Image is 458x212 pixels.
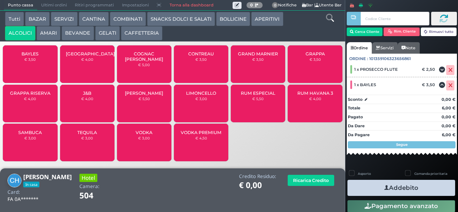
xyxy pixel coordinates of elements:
span: RUM ESPECIAL [241,90,275,96]
strong: Da Pagare [348,132,370,137]
h3: Hotel [79,174,97,182]
button: SERVIZI [51,12,77,26]
h1: € 0,00 [239,181,276,190]
button: BOLLICINE [216,12,250,26]
strong: Pagato [348,114,363,119]
button: Ricarica Credito [288,175,334,186]
a: Servizi [372,42,398,54]
b: 0 [250,3,253,8]
button: Rim. Cliente [384,28,420,36]
button: CANTINA [79,12,109,26]
span: Ordine : [349,56,368,62]
span: 0 [272,2,278,9]
button: Rimuovi tutto [421,28,457,36]
small: € 5,50 [252,97,264,101]
small: € 3,00 [138,136,150,140]
label: Comanda prioritaria [414,171,447,176]
small: € 3,00 [195,97,207,101]
span: 101359106323656861 [369,56,411,62]
span: 1 x BAYLES [354,82,376,87]
small: € 4,00 [24,97,36,101]
h4: Credito Residuo: [239,174,276,179]
span: LIMONCELLO [186,90,216,96]
button: Cerca Cliente [347,28,383,36]
button: GELATI [95,26,120,40]
span: 1 x PROSECCO FLUTE [354,67,398,72]
button: ALCOLICI [5,26,35,40]
strong: 0,00 € [442,97,455,102]
div: € 2,50 [421,67,439,72]
button: AMARI [36,26,60,40]
small: € 4,00 [81,97,93,101]
b: [PERSON_NAME] [23,173,72,181]
button: Tutti [5,12,24,26]
span: VODKA PREMIUM [181,130,221,135]
strong: Totale [348,105,360,110]
span: [GEOGRAPHIC_DATA] [66,51,115,56]
strong: Sconto [348,97,362,103]
span: RUM HAVANA 3 [297,90,333,96]
small: € 3,00 [24,136,36,140]
a: Ordine [347,42,372,54]
span: GRAPPA [306,51,325,56]
span: Impostazioni [118,0,153,10]
button: BAZAR [25,12,50,26]
a: Torna alla dashboard [165,0,217,10]
strong: 0,00 € [442,123,455,128]
span: J&B [83,90,91,96]
div: € 3,50 [421,82,439,87]
span: BAYLES [21,51,39,56]
strong: 6,00 € [442,132,455,137]
small: € 3,50 [24,57,36,61]
small: € 5,00 [138,63,150,67]
span: Ritiri programmati [71,0,118,10]
small: € 3,50 [252,57,264,61]
button: Addebito [347,180,455,196]
button: CAFFETTERIA [121,26,162,40]
h1: 504 [79,191,113,200]
span: COGNAC [PERSON_NAME] [123,51,166,62]
small: € 3,50 [195,57,207,61]
strong: 0,00 € [442,114,455,119]
span: GRAPPA RISERVA [10,90,50,96]
button: APERITIVI [251,12,283,26]
small: € 4,50 [195,136,207,140]
span: Ultimi ordini [37,0,71,10]
small: € 4,00 [309,97,321,101]
span: SAMBUCA [18,130,42,135]
h4: Card: [8,189,20,195]
span: GRAND MARNIER [238,51,278,56]
span: Punto cassa [4,0,37,10]
small: € 3,00 [81,136,93,140]
strong: Segue [396,142,408,147]
input: Codice Cliente [361,12,429,25]
span: TEQUILA [77,130,97,135]
span: In casa [23,182,39,187]
label: Asporto [358,171,371,176]
span: [PERSON_NAME] [125,90,163,96]
strong: Da Dare [348,123,365,128]
h4: Camera: [79,184,99,189]
img: Carina Haas [8,174,21,188]
button: BEVANDE [62,26,94,40]
small: € 5,50 [138,97,150,101]
button: COMBINATI [110,12,146,26]
small: € 4,00 [81,57,93,61]
span: CONTREAU [188,51,214,56]
small: € 3,50 [310,57,321,61]
button: SNACKS DOLCI E SALATI [147,12,215,26]
strong: 6,00 € [442,105,455,110]
span: VODKA [136,130,152,135]
a: Note [398,42,419,54]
